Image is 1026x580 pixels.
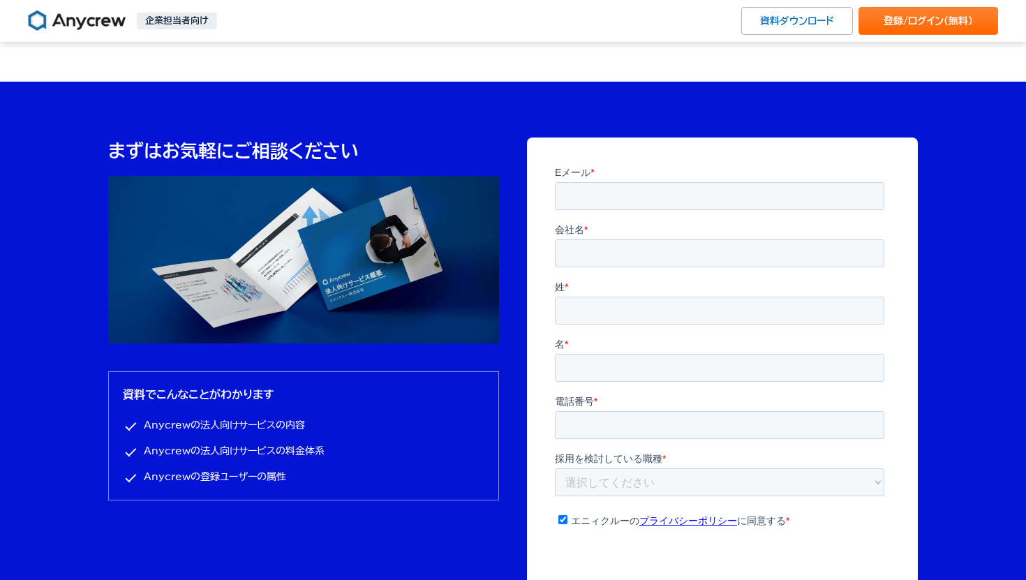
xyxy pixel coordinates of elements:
[944,16,973,26] span: （無料）
[123,443,484,460] li: Anycrewの法人向けサービスの料金体系
[858,7,998,35] a: 登録/ログイン（無料）
[123,386,484,403] h3: 資料でこんなことがわかります
[108,137,499,165] p: まずはお気軽にご相談ください
[123,417,484,434] li: Anycrewの法人向けサービスの内容
[137,13,217,29] p: 企業担当者向け
[555,165,890,561] iframe: Form 0
[741,7,853,35] a: 資料ダウンロード
[123,468,484,486] li: Anycrewの登録ユーザーの属性
[28,10,126,32] img: Anycrew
